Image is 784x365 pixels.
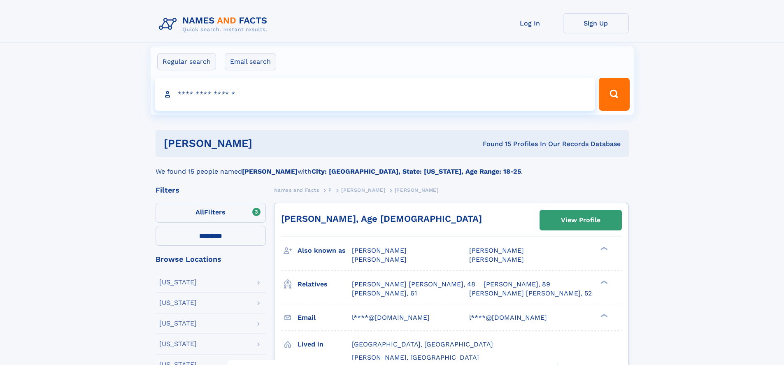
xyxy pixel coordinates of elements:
[598,246,608,251] div: ❯
[159,341,197,347] div: [US_STATE]
[352,340,493,348] span: [GEOGRAPHIC_DATA], [GEOGRAPHIC_DATA]
[156,157,629,177] div: We found 15 people named with .
[368,139,621,149] div: Found 15 Profiles In Our Records Database
[164,138,368,149] h1: [PERSON_NAME]
[341,187,385,193] span: [PERSON_NAME]
[156,186,266,194] div: Filters
[352,353,479,361] span: [PERSON_NAME], [GEOGRAPHIC_DATA]
[352,280,475,289] a: [PERSON_NAME] [PERSON_NAME], 48
[469,289,592,298] a: [PERSON_NAME] [PERSON_NAME], 52
[497,13,563,33] a: Log In
[156,256,266,263] div: Browse Locations
[155,78,596,111] input: search input
[312,167,521,175] b: City: [GEOGRAPHIC_DATA], State: [US_STATE], Age Range: 18-25
[598,313,608,318] div: ❯
[395,187,439,193] span: [PERSON_NAME]
[281,214,482,224] a: [PERSON_NAME], Age [DEMOGRAPHIC_DATA]
[298,337,352,351] h3: Lived in
[242,167,298,175] b: [PERSON_NAME]
[298,244,352,258] h3: Also known as
[328,185,332,195] a: P
[225,53,276,70] label: Email search
[469,256,524,263] span: [PERSON_NAME]
[352,289,417,298] a: [PERSON_NAME], 61
[352,256,407,263] span: [PERSON_NAME]
[540,210,621,230] a: View Profile
[341,185,385,195] a: [PERSON_NAME]
[159,279,197,286] div: [US_STATE]
[156,13,274,35] img: Logo Names and Facts
[159,320,197,327] div: [US_STATE]
[352,246,407,254] span: [PERSON_NAME]
[274,185,319,195] a: Names and Facts
[563,13,629,33] a: Sign Up
[561,211,600,230] div: View Profile
[298,277,352,291] h3: Relatives
[469,246,524,254] span: [PERSON_NAME]
[328,187,332,193] span: P
[599,78,629,111] button: Search Button
[195,208,204,216] span: All
[157,53,216,70] label: Regular search
[156,203,266,223] label: Filters
[298,311,352,325] h3: Email
[484,280,550,289] a: [PERSON_NAME], 89
[598,279,608,285] div: ❯
[159,300,197,306] div: [US_STATE]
